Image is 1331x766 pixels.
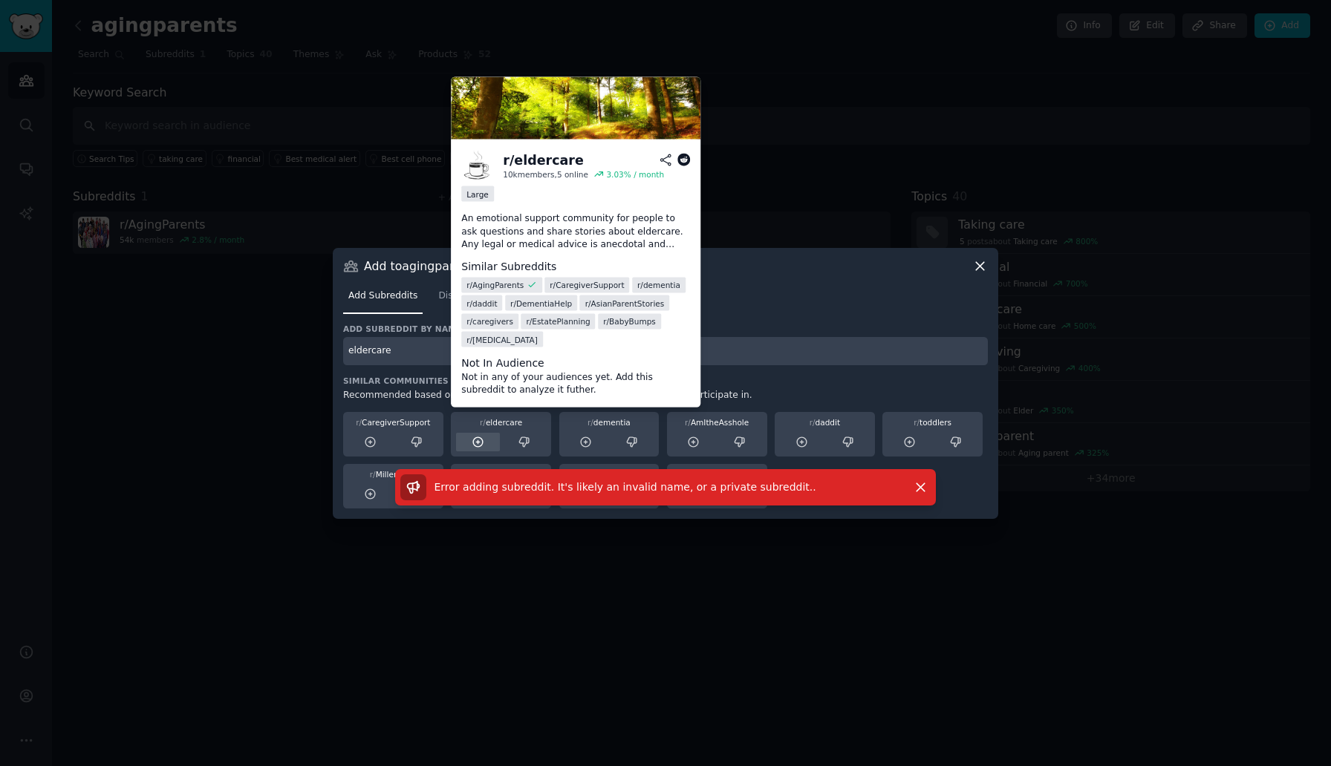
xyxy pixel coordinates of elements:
[466,316,513,327] span: r/ caregivers
[503,151,584,169] div: r/ eldercare
[685,418,691,427] span: r/
[564,417,654,428] div: dementia
[637,280,680,290] span: r/ dementia
[343,337,988,366] input: Enter subreddit name and press enter
[451,77,700,140] img: Caring for your elders.
[480,418,486,427] span: r/
[588,418,593,427] span: r/
[510,298,572,308] span: r/ DementiaHelp
[435,481,816,493] span: Error adding subreddit. It's likely an invalid name, or a private subreddit. .
[780,417,870,428] div: daddit
[466,298,497,308] span: r/ daddit
[914,418,920,427] span: r/
[526,316,590,327] span: r/ EstatePlanning
[461,186,494,202] div: Large
[672,417,762,428] div: AmItheAsshole
[438,289,541,303] span: Discover Communities
[461,150,492,181] img: eldercare
[466,280,524,290] span: r/ AgingParents
[456,417,546,428] div: eldercare
[364,258,479,274] h3: Add to agingparents
[433,284,546,315] a: Discover Communities
[888,417,977,428] div: toddlers
[466,334,538,344] span: r/ [MEDICAL_DATA]
[585,298,665,308] span: r/ AsianParentStories
[461,212,690,252] p: An emotional support community for people to ask questions and share stories about eldercare. Any...
[550,280,624,290] span: r/ CaregiverSupport
[606,169,664,180] div: 3.03 % / month
[343,376,988,386] h3: Similar Communities
[343,389,988,402] div: Recommended based on communities that members of your audience also participate in.
[348,417,438,428] div: CaregiverSupport
[356,418,362,427] span: r/
[348,289,417,303] span: Add Subreddits
[810,418,816,427] span: r/
[461,355,690,370] dt: Not In Audience
[461,370,690,396] dd: Not in any of your audiences yet. Add this subreddit to analyze it futher.
[461,259,690,275] dt: Similar Subreddits
[603,316,656,327] span: r/ BabyBumps
[343,324,988,334] h3: Add subreddit by name
[503,169,588,180] div: 10k members, 5 online
[343,284,423,315] a: Add Subreddits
